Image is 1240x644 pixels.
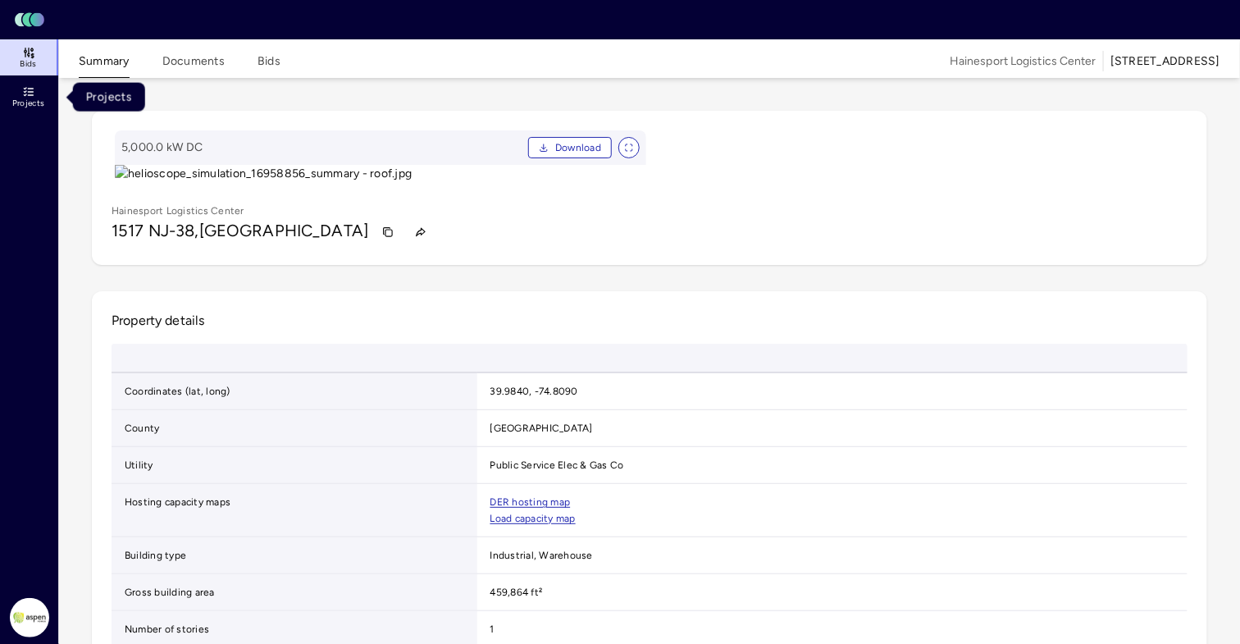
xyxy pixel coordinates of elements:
a: DER hosting map [490,494,571,510]
td: Hosting capacity maps [112,484,477,537]
td: Public Service Elec & Gas Co [477,447,1188,484]
td: Gross building area [112,574,477,611]
h2: Property details [112,311,1188,331]
td: [GEOGRAPHIC_DATA] [477,410,1188,447]
span: Download [555,139,601,156]
span: 5,000.0 kW DC [121,139,522,157]
td: Industrial, Warehouse [477,537,1188,574]
button: View full size image [618,137,640,158]
div: tabs [79,43,280,78]
td: 39.9840, -74.8090 [477,373,1188,410]
span: Projects [12,98,44,108]
a: Load capacity map [490,510,576,527]
span: [GEOGRAPHIC_DATA] [199,221,369,240]
span: Hainesport Logistics Center [950,53,1096,71]
p: Hainesport Logistics Center [112,203,244,219]
td: County [112,410,477,447]
span: Bids [20,59,36,69]
td: Utility [112,447,477,484]
button: Download PDF [528,137,612,158]
button: Bids [258,53,280,78]
td: Building type [112,537,477,574]
div: Projects [73,83,145,112]
div: [STREET_ADDRESS] [1110,53,1220,71]
button: Summary [79,53,130,78]
span: 1517 NJ-38, [112,221,199,240]
td: Coordinates (lat, long) [112,373,477,410]
td: 459,864 ft² [477,574,1188,611]
img: Aspen Power [10,598,49,637]
img: helioscope_simulation_16958856_summary - roof.jpg [115,165,646,183]
button: Documents [162,53,225,78]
